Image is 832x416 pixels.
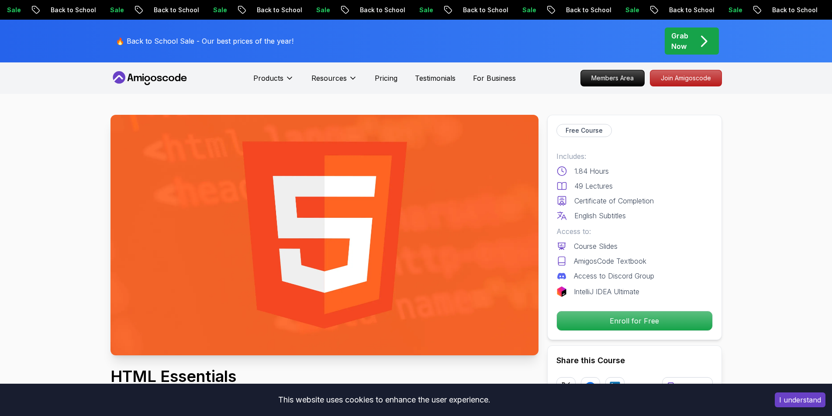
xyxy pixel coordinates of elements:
[717,6,745,14] p: Sale
[473,73,516,83] a: For Business
[311,73,347,83] p: Resources
[375,73,397,83] a: Pricing
[671,31,688,52] p: Grab Now
[7,390,762,409] div: This website uses cookies to enhance the user experience.
[99,6,127,14] p: Sale
[39,6,99,14] p: Back to School
[574,241,618,251] p: Course Slides
[574,181,613,191] p: 49 Lectures
[415,73,456,83] a: Testimonials
[574,210,626,221] p: English Subtitles
[110,115,539,355] img: html-for-beginners_thumbnail
[556,311,713,331] button: Enroll for Free
[581,70,644,86] p: Members Area
[116,36,293,46] p: 🔥 Back to School Sale - Our best prices of the year!
[662,377,713,396] button: Copy link
[574,166,609,176] p: 1.84 Hours
[580,70,645,86] a: Members Area
[311,73,357,90] button: Resources
[556,354,713,367] h2: Share this Course
[574,286,639,297] p: IntelliJ IDEA Ultimate
[253,73,283,83] p: Products
[680,382,707,391] p: Copy link
[202,6,230,14] p: Sale
[574,196,654,206] p: Certificate of Completion
[556,226,713,237] p: Access to:
[349,6,408,14] p: Back to School
[574,256,646,266] p: AmigosCode Textbook
[557,311,712,330] p: Enroll for Free
[556,151,713,162] p: Includes:
[408,6,436,14] p: Sale
[650,70,722,86] p: Join Amigoscode
[775,392,825,407] button: Accept cookies
[245,6,305,14] p: Back to School
[142,6,202,14] p: Back to School
[658,6,717,14] p: Back to School
[555,6,614,14] p: Back to School
[650,70,722,86] a: Join Amigoscode
[639,382,647,392] p: or
[110,368,296,385] h1: HTML Essentials
[574,271,654,281] p: Access to Discord Group
[614,6,642,14] p: Sale
[253,73,294,90] button: Products
[305,6,333,14] p: Sale
[556,286,567,297] img: jetbrains logo
[452,6,511,14] p: Back to School
[511,6,539,14] p: Sale
[761,6,820,14] p: Back to School
[566,126,603,135] p: Free Course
